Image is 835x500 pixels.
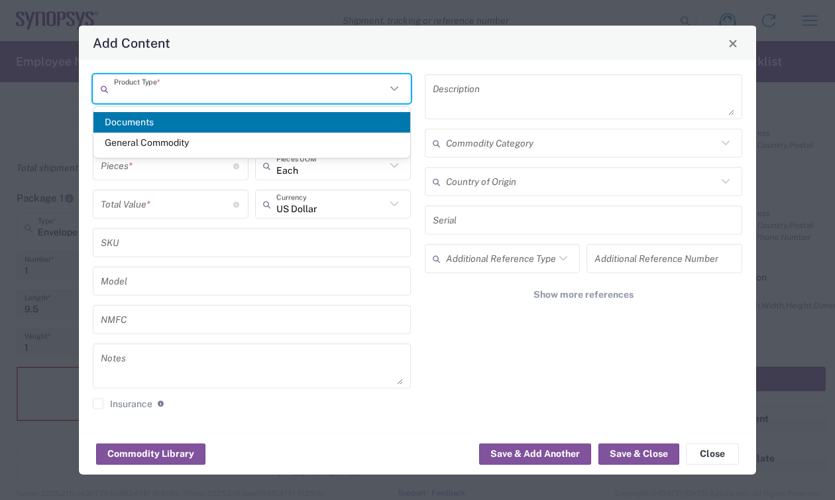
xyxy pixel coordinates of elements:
[598,443,679,464] button: Save & Close
[93,399,152,409] label: Insurance
[479,443,591,464] button: Save & Add Another
[96,443,205,464] button: Commodity Library
[533,288,634,301] span: Show more references
[93,112,410,133] span: Documents
[724,34,742,52] button: Close
[93,33,170,52] h4: Add Content
[93,133,410,153] span: General Commodity
[686,443,739,464] button: Close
